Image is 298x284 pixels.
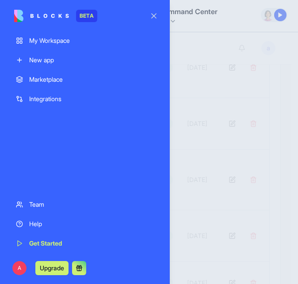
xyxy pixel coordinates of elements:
a: Dashboard [11,52,116,73]
span: Reports [28,111,51,120]
div: BETA [76,10,97,22]
div: Integrations [29,95,154,103]
p: Analytics User [27,238,120,245]
p: [EMAIL_ADDRESS][DOMAIN_NAME] [27,229,120,238]
span: a [7,230,21,244]
h1: Analytics Hub [30,11,95,23]
div: My Workspace [29,36,154,45]
div: Marketplace [29,75,154,84]
a: Marketplace [11,71,159,88]
p: Data Intelligence Platform [30,23,95,30]
a: Get Started [11,235,159,252]
a: My Workspace [11,32,159,49]
a: Integrations [11,90,159,108]
span: Data Sources [28,84,68,93]
span: Analytics [28,137,56,146]
a: New app [11,51,159,69]
a: Analytics [11,131,116,152]
div: Get Started [29,239,154,248]
span: A [12,261,27,275]
img: logo [14,10,69,22]
div: Team [29,200,154,209]
a: Reports [11,105,116,126]
a: Upgrade [35,263,69,272]
a: Data Sources [11,78,116,99]
div: Help [29,220,154,228]
a: Help [11,215,159,233]
button: Upgrade [35,261,69,275]
a: BETA [14,10,97,22]
span: Dashboard [28,58,61,67]
div: New app [29,56,154,64]
a: Team [11,196,159,213]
